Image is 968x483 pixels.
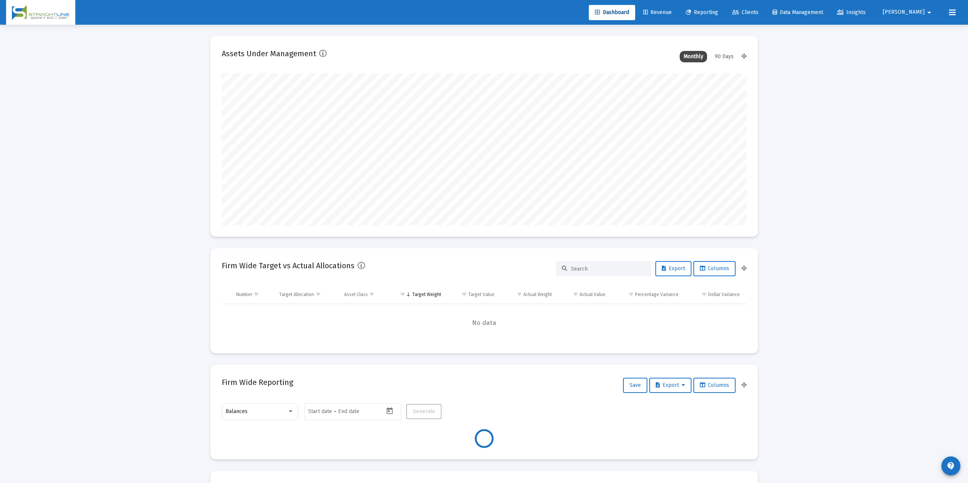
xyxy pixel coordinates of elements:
[649,378,691,393] button: Export
[623,378,647,393] button: Save
[700,265,729,272] span: Columns
[413,408,435,415] span: Generate
[629,382,641,388] span: Save
[400,291,405,297] span: Show filter options for column 'Target Weight'
[447,285,500,304] td: Column Target Value
[406,404,442,419] button: Generate
[231,285,274,304] td: Column Number
[369,291,375,297] span: Show filter options for column 'Asset Class'
[274,285,339,304] td: Column Target Allocation
[655,261,691,276] button: Export
[580,291,606,298] div: Actual Value
[831,5,872,20] a: Insights
[523,291,552,298] div: Actual Weight
[684,285,746,304] td: Column Dollar Variance
[925,5,934,20] mat-icon: arrow_drop_down
[766,5,829,20] a: Data Management
[700,382,729,388] span: Columns
[557,285,611,304] td: Column Actual Value
[635,291,679,298] div: Percentage Variance
[236,291,252,298] div: Number
[628,291,634,297] span: Show filter options for column 'Percentage Variance'
[308,409,332,415] input: Start date
[222,376,293,388] h2: Firm Wide Reporting
[517,291,522,297] span: Show filter options for column 'Actual Weight'
[461,291,467,297] span: Show filter options for column 'Target Value'
[637,5,678,20] a: Revenue
[253,291,259,297] span: Show filter options for column 'Number'
[686,9,718,16] span: Reporting
[571,266,645,272] input: Search
[279,291,314,298] div: Target Allocation
[611,285,684,304] td: Column Percentage Variance
[693,378,736,393] button: Columns
[708,291,740,298] div: Dollar Variance
[334,409,337,415] span: –
[222,48,316,60] h2: Assets Under Management
[680,51,707,62] div: Monthly
[701,291,707,297] span: Show filter options for column 'Dollar Variance'
[12,5,70,20] img: Dashboard
[468,291,494,298] div: Target Value
[384,405,395,416] button: Open calendar
[656,382,685,388] span: Export
[344,291,368,298] div: Asset Class
[732,9,758,16] span: Clients
[837,9,866,16] span: Insights
[222,319,747,327] span: No data
[595,9,629,16] span: Dashboard
[883,9,925,16] span: [PERSON_NAME]
[226,408,248,415] span: Balances
[946,461,955,470] mat-icon: contact_support
[874,5,943,20] button: [PERSON_NAME]
[339,285,389,304] td: Column Asset Class
[711,51,738,62] div: 90 Days
[662,265,685,272] span: Export
[222,260,354,272] h2: Firm Wide Target vs Actual Allocations
[693,261,736,276] button: Columns
[589,5,635,20] a: Dashboard
[726,5,765,20] a: Clients
[412,291,441,298] div: Target Weight
[772,9,823,16] span: Data Management
[643,9,672,16] span: Revenue
[315,291,321,297] span: Show filter options for column 'Target Allocation'
[680,5,724,20] a: Reporting
[222,285,747,342] div: Data grid
[389,285,447,304] td: Column Target Weight
[338,409,375,415] input: End date
[573,291,579,297] span: Show filter options for column 'Actual Value'
[500,285,557,304] td: Column Actual Weight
